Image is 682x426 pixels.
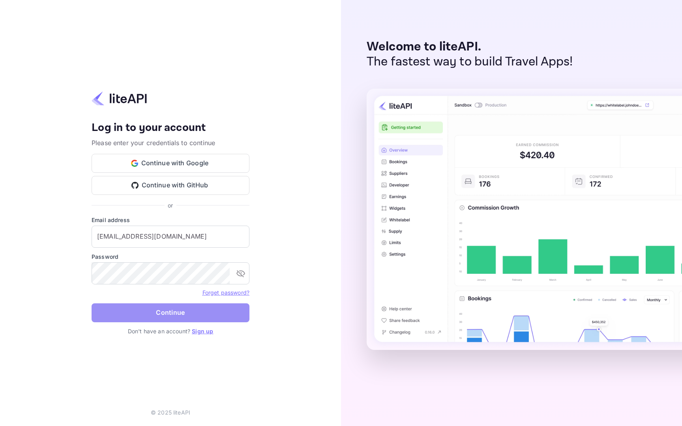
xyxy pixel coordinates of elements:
a: Forget password? [202,288,249,296]
p: © 2025 liteAPI [151,408,190,417]
button: Continue [92,303,249,322]
button: Continue with Google [92,154,249,173]
button: toggle password visibility [233,265,249,281]
p: or [168,201,173,209]
p: Welcome to liteAPI. [367,39,573,54]
a: Sign up [192,328,213,334]
input: Enter your email address [92,226,249,248]
label: Password [92,252,249,261]
label: Email address [92,216,249,224]
h4: Log in to your account [92,121,249,135]
p: Please enter your credentials to continue [92,138,249,148]
p: Don't have an account? [92,327,249,335]
a: Forget password? [202,289,249,296]
p: The fastest way to build Travel Apps! [367,54,573,69]
button: Continue with GitHub [92,176,249,195]
img: liteapi [92,91,147,106]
